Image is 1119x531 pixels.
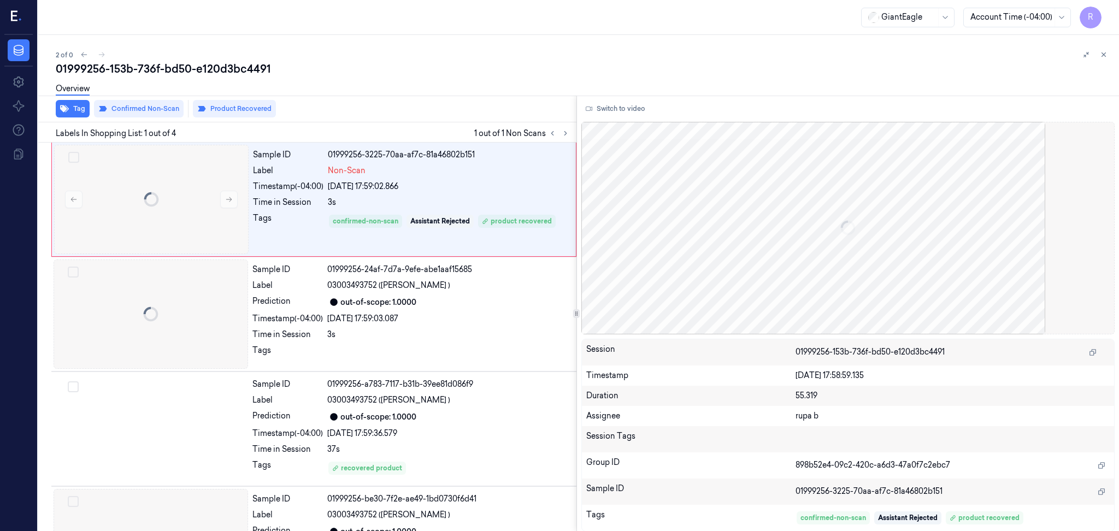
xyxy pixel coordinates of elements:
[252,394,323,406] div: Label
[252,280,323,291] div: Label
[474,127,572,140] span: 1 out of 1 Non Scans
[252,264,323,275] div: Sample ID
[68,496,79,507] button: Select row
[581,100,650,117] button: Switch to video
[586,430,796,448] div: Session Tags
[56,128,176,139] span: Labels In Shopping List: 1 out of 4
[253,165,323,176] div: Label
[586,509,796,527] div: Tags
[1080,7,1102,28] button: R
[327,394,450,406] span: 03003493752 ([PERSON_NAME] )
[253,149,323,161] div: Sample ID
[68,152,79,163] button: Select row
[252,296,323,309] div: Prediction
[340,411,416,423] div: out-of-scope: 1.0000
[56,61,1110,76] div: 01999256-153b-736f-bd50-e120d3bc4491
[253,197,323,208] div: Time in Session
[327,428,570,439] div: [DATE] 17:59:36.579
[252,345,323,362] div: Tags
[410,216,470,226] div: Assistant Rejected
[327,493,570,505] div: 01999256-be30-7f2e-ae49-1bd0730f6d41
[252,428,323,439] div: Timestamp (-04:00)
[327,379,570,390] div: 01999256-a783-7117-b31b-39ee81d086f9
[796,346,945,358] span: 01999256-153b-736f-bd50-e120d3bc4491
[252,313,323,324] div: Timestamp (-04:00)
[252,459,323,477] div: Tags
[68,267,79,278] button: Select row
[252,329,323,340] div: Time in Session
[586,370,796,381] div: Timestamp
[94,100,184,117] button: Confirmed Non-Scan
[327,264,570,275] div: 01999256-24af-7d7a-9efe-abe1aaf15685
[586,410,796,422] div: Assignee
[56,50,73,60] span: 2 of 0
[56,100,90,117] button: Tag
[333,216,398,226] div: confirmed-non-scan
[796,370,1110,381] div: [DATE] 17:58:59.135
[193,100,276,117] button: Product Recovered
[327,444,570,455] div: 37s
[252,509,323,521] div: Label
[68,381,79,392] button: Select row
[800,513,866,523] div: confirmed-non-scan
[586,344,796,361] div: Session
[482,216,552,226] div: product recovered
[328,181,569,192] div: [DATE] 17:59:02.866
[328,165,366,176] span: Non-Scan
[328,197,569,208] div: 3s
[878,513,938,523] div: Assistant Rejected
[252,410,323,423] div: Prediction
[327,329,570,340] div: 3s
[56,83,90,96] a: Overview
[586,457,796,474] div: Group ID
[253,181,323,192] div: Timestamp (-04:00)
[252,493,323,505] div: Sample ID
[328,149,569,161] div: 01999256-3225-70aa-af7c-81a46802b151
[327,313,570,324] div: [DATE] 17:59:03.087
[796,390,1110,402] div: 55.319
[950,513,1020,523] div: product recovered
[253,213,323,230] div: Tags
[327,509,450,521] span: 03003493752 ([PERSON_NAME] )
[332,463,402,473] div: recovered product
[252,444,323,455] div: Time in Session
[796,410,1110,422] div: rupa b
[327,280,450,291] span: 03003493752 ([PERSON_NAME] )
[340,297,416,308] div: out-of-scope: 1.0000
[796,486,943,497] span: 01999256-3225-70aa-af7c-81a46802b151
[586,390,796,402] div: Duration
[586,483,796,500] div: Sample ID
[796,459,950,471] span: 898b52e4-09c2-420c-a6d3-47a0f7c2ebc7
[252,379,323,390] div: Sample ID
